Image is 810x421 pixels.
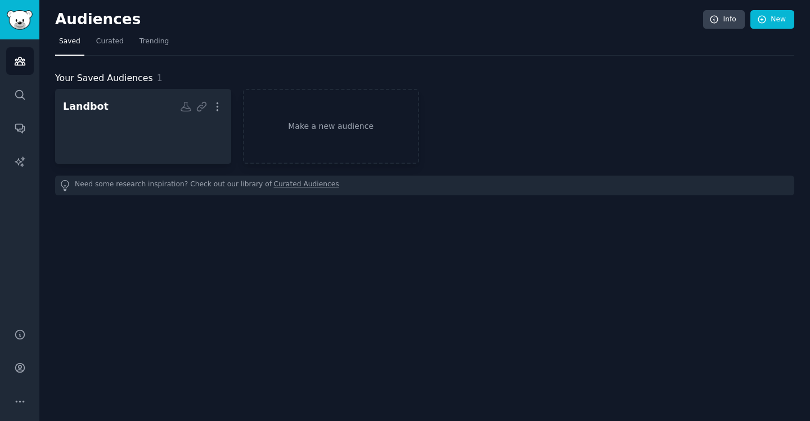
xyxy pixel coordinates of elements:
a: Saved [55,33,84,56]
a: Info [703,10,745,29]
span: Your Saved Audiences [55,71,153,86]
span: Trending [139,37,169,47]
a: Curated Audiences [274,180,339,191]
a: Landbot [55,89,231,164]
a: Curated [92,33,128,56]
div: Need some research inspiration? Check out our library of [55,176,794,195]
span: 1 [157,73,163,83]
a: New [750,10,794,29]
a: Trending [136,33,173,56]
span: Curated [96,37,124,47]
div: Landbot [63,100,109,114]
img: GummySearch logo [7,10,33,30]
h2: Audiences [55,11,703,29]
span: Saved [59,37,80,47]
a: Make a new audience [243,89,419,164]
